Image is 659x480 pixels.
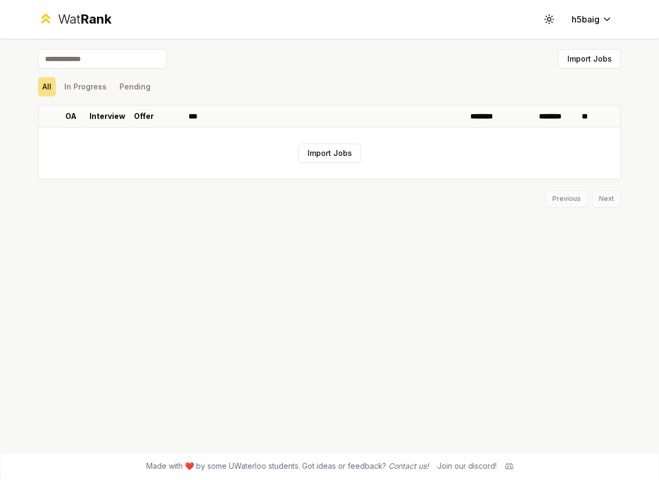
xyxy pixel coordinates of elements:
[134,111,154,122] p: Offer
[388,461,429,470] a: Contact us!
[563,10,621,29] button: h5baig
[558,49,621,69] button: Import Jobs
[115,77,155,96] button: Pending
[80,11,111,27] span: Rank
[89,111,125,122] p: Interview
[38,77,56,96] button: All
[60,77,111,96] button: In Progress
[298,144,361,163] button: Import Jobs
[38,11,111,28] a: WatRank
[437,461,497,471] div: Join our discord!
[146,461,429,471] span: Made with ❤️ by some UWaterloo students. Got ideas or feedback?
[572,13,600,26] span: h5baig
[58,11,111,28] div: Wat
[65,111,77,122] p: OA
